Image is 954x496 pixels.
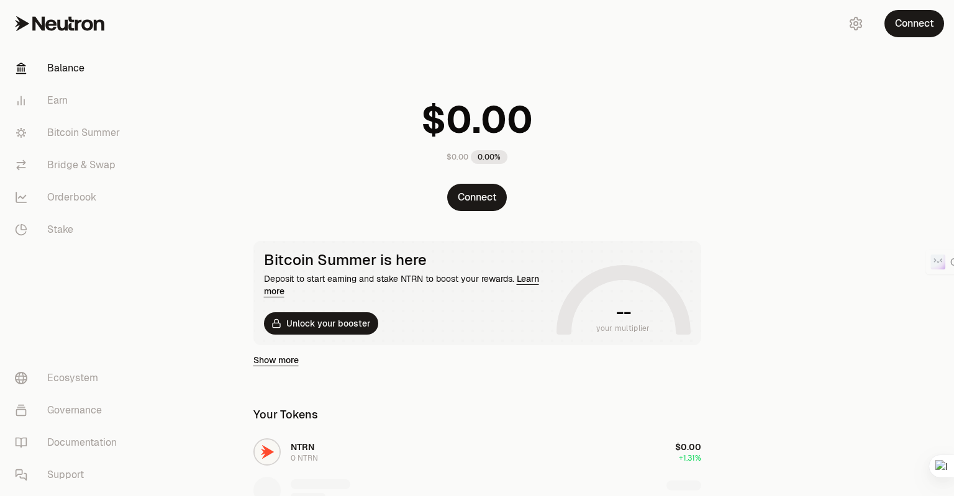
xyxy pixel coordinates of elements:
button: Unlock your booster [264,312,378,335]
a: Orderbook [5,181,134,214]
a: Stake [5,214,134,246]
a: Balance [5,52,134,84]
a: Bitcoin Summer [5,117,134,149]
a: Show more [253,354,299,366]
a: Ecosystem [5,362,134,394]
div: Your Tokens [253,406,318,423]
div: Deposit to start earning and stake NTRN to boost your rewards. [264,273,552,297]
a: Earn [5,84,134,117]
div: Bitcoin Summer is here [264,251,552,269]
button: Connect [447,184,507,211]
a: Governance [5,394,134,426]
button: Connect [884,10,944,37]
span: your multiplier [596,322,650,335]
a: Bridge & Swap [5,149,134,181]
a: Support [5,459,134,491]
a: Documentation [5,426,134,459]
div: $0.00 [447,152,468,162]
div: 0.00% [471,150,507,164]
h1: -- [616,302,630,322]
